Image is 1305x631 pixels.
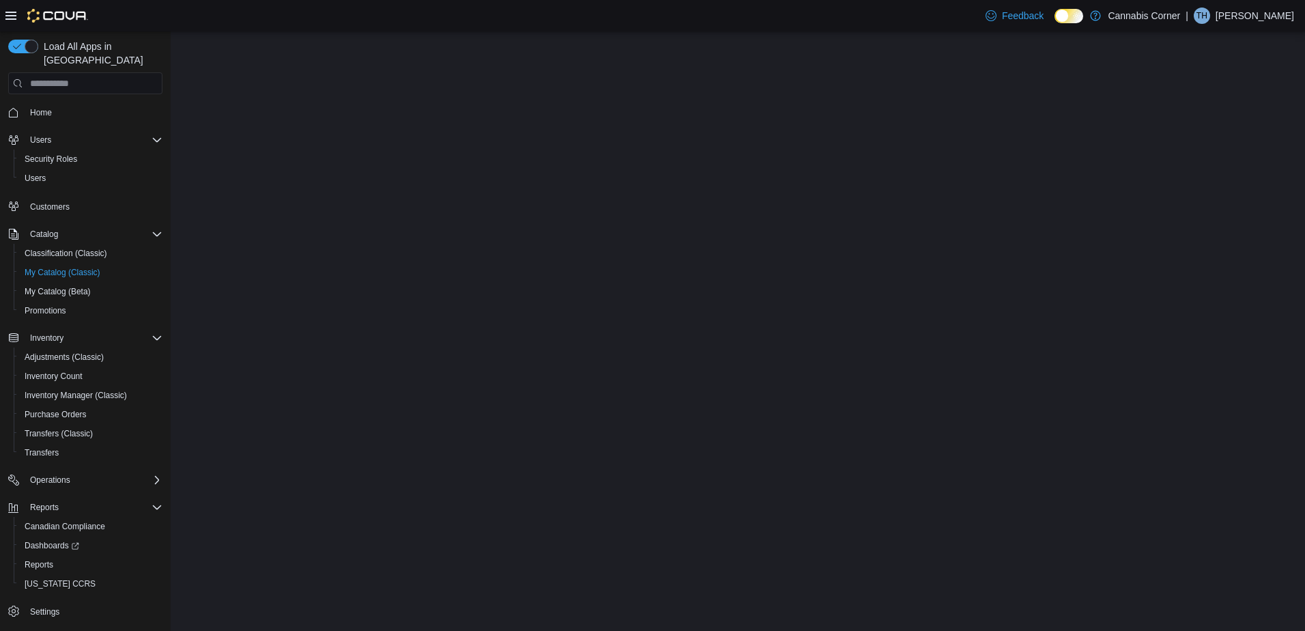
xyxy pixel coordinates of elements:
[25,578,96,589] span: [US_STATE] CCRS
[19,537,162,554] span: Dashboards
[14,424,168,443] button: Transfers (Classic)
[30,107,52,118] span: Home
[19,170,162,186] span: Users
[25,603,162,620] span: Settings
[19,283,162,300] span: My Catalog (Beta)
[25,472,162,488] span: Operations
[1002,9,1044,23] span: Feedback
[19,537,85,554] a: Dashboards
[19,425,162,442] span: Transfers (Classic)
[25,267,100,278] span: My Catalog (Classic)
[19,170,51,186] a: Users
[19,151,83,167] a: Security Roles
[19,387,132,404] a: Inventory Manager (Classic)
[980,2,1049,29] a: Feedback
[25,428,93,439] span: Transfers (Classic)
[19,151,162,167] span: Security Roles
[19,264,162,281] span: My Catalog (Classic)
[25,305,66,316] span: Promotions
[1055,23,1055,24] span: Dark Mode
[25,330,69,346] button: Inventory
[19,349,109,365] a: Adjustments (Classic)
[14,169,168,188] button: Users
[25,447,59,458] span: Transfers
[19,445,64,461] a: Transfers
[30,606,59,617] span: Settings
[19,518,162,535] span: Canadian Compliance
[14,574,168,593] button: [US_STATE] CCRS
[25,409,87,420] span: Purchase Orders
[25,472,76,488] button: Operations
[14,443,168,462] button: Transfers
[19,303,72,319] a: Promotions
[19,576,162,592] span: Washington CCRS
[25,371,83,382] span: Inventory Count
[1186,8,1188,24] p: |
[19,406,162,423] span: Purchase Orders
[30,135,51,145] span: Users
[14,386,168,405] button: Inventory Manager (Classic)
[25,173,46,184] span: Users
[19,349,162,365] span: Adjustments (Classic)
[25,499,64,516] button: Reports
[25,330,162,346] span: Inventory
[14,244,168,263] button: Classification (Classic)
[19,557,59,573] a: Reports
[14,405,168,424] button: Purchase Orders
[25,104,57,121] a: Home
[19,303,162,319] span: Promotions
[3,498,168,517] button: Reports
[3,602,168,621] button: Settings
[25,132,57,148] button: Users
[38,40,162,67] span: Load All Apps in [GEOGRAPHIC_DATA]
[30,475,70,486] span: Operations
[14,517,168,536] button: Canadian Compliance
[14,348,168,367] button: Adjustments (Classic)
[3,225,168,244] button: Catalog
[3,130,168,150] button: Users
[1194,8,1210,24] div: Tania Hines
[19,387,162,404] span: Inventory Manager (Classic)
[25,154,77,165] span: Security Roles
[27,9,88,23] img: Cova
[25,521,105,532] span: Canadian Compliance
[3,102,168,122] button: Home
[14,367,168,386] button: Inventory Count
[25,104,162,121] span: Home
[14,282,168,301] button: My Catalog (Beta)
[30,229,58,240] span: Catalog
[25,248,107,259] span: Classification (Classic)
[14,536,168,555] a: Dashboards
[19,425,98,442] a: Transfers (Classic)
[19,264,106,281] a: My Catalog (Classic)
[25,352,104,363] span: Adjustments (Classic)
[14,555,168,574] button: Reports
[14,301,168,320] button: Promotions
[25,604,65,620] a: Settings
[19,406,92,423] a: Purchase Orders
[19,245,162,262] span: Classification (Classic)
[1055,9,1083,23] input: Dark Mode
[25,390,127,401] span: Inventory Manager (Classic)
[30,502,59,513] span: Reports
[25,132,162,148] span: Users
[14,263,168,282] button: My Catalog (Classic)
[19,283,96,300] a: My Catalog (Beta)
[25,197,162,214] span: Customers
[19,518,111,535] a: Canadian Compliance
[3,196,168,216] button: Customers
[3,471,168,490] button: Operations
[25,226,63,242] button: Catalog
[19,557,162,573] span: Reports
[19,368,88,384] a: Inventory Count
[25,540,79,551] span: Dashboards
[19,445,162,461] span: Transfers
[19,245,113,262] a: Classification (Classic)
[25,226,162,242] span: Catalog
[1196,8,1207,24] span: TH
[25,499,162,516] span: Reports
[14,150,168,169] button: Security Roles
[19,368,162,384] span: Inventory Count
[3,328,168,348] button: Inventory
[30,333,63,343] span: Inventory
